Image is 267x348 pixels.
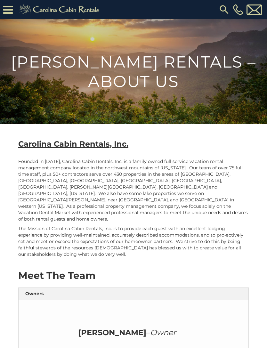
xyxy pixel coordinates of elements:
img: search-regular.svg [218,4,230,15]
a: [PHONE_NUMBER] [231,4,245,15]
p: Founded in [DATE], Carolina Cabin Rentals, Inc. is a family owned full service vacation rental ma... [18,158,249,222]
strong: [PERSON_NAME] [78,328,146,337]
b: Carolina Cabin Rentals, Inc. [18,139,128,149]
strong: Owners [25,291,44,296]
img: Khaki-logo.png [16,3,104,16]
strong: Meet The Team [18,270,95,281]
p: The Mission of Carolina Cabin Rentals, Inc. is to provide each guest with an excellent lodging ex... [18,225,249,257]
em: Owner [150,328,176,337]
